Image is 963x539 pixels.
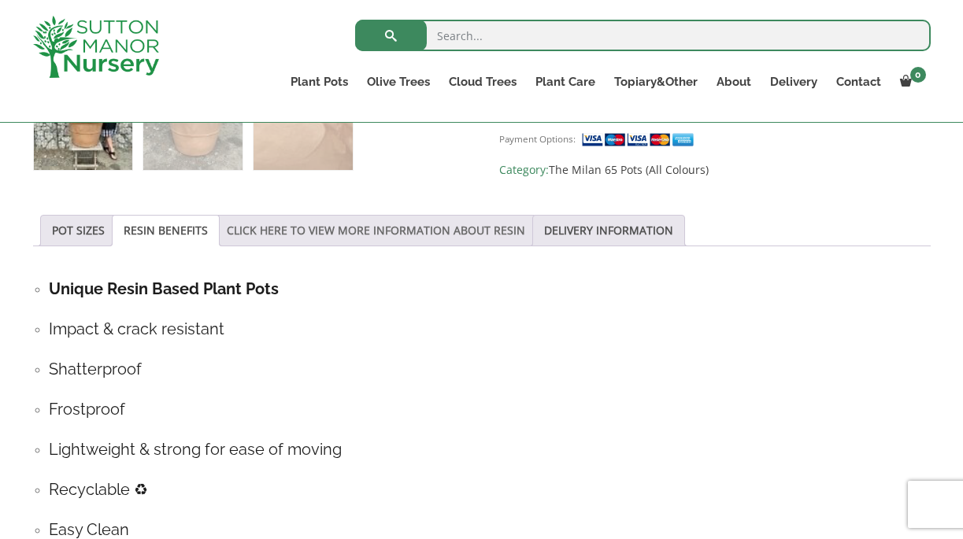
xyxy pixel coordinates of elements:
small: Payment Options: [499,133,576,145]
a: POT SIZES [52,216,105,246]
input: Search... [355,20,931,51]
a: Olive Trees [357,71,439,93]
a: 0 [891,71,931,93]
span: 0 [910,67,926,83]
h4: Recyclable ♻ [49,478,931,502]
a: Plant Pots [281,71,357,93]
a: Plant Care [526,71,605,93]
a: About [707,71,761,93]
a: Topiary&Other [605,71,707,93]
h4: Frostproof [49,397,931,422]
img: payment supported [581,131,699,148]
strong: Unique Resin Based Plant Pots [49,279,279,298]
h4: Shatterproof [49,357,931,382]
a: Cloud Trees [439,71,526,93]
h4: Impact & crack resistant [49,317,931,341]
img: logo [33,16,159,78]
a: Delivery [761,71,827,93]
span: Category: [499,161,930,179]
a: Contact [827,71,891,93]
a: RESIN BENEFITS [124,216,208,246]
a: CLICK HERE TO VIEW MORE INFORMATION ABOUT RESIN [227,216,525,246]
h4: Lightweight & strong for ease of moving [49,437,931,462]
a: DELIVERY INFORMATION [544,216,673,246]
a: The Milan 65 Pots (All Colours) [549,162,709,177]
